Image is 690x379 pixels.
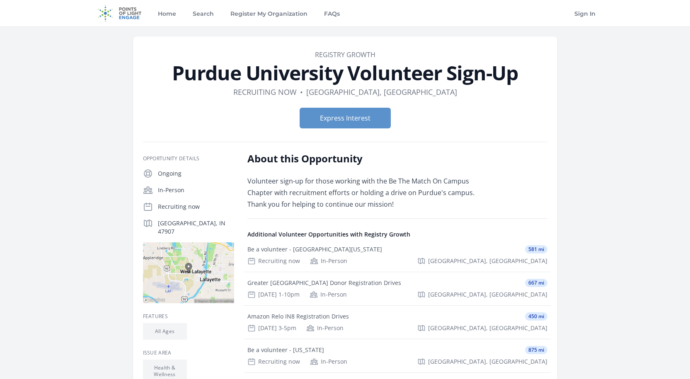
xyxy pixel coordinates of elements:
p: Ongoing [158,169,234,178]
span: 581 mi [525,245,547,253]
p: [GEOGRAPHIC_DATA], IN 47907 [158,219,234,236]
span: 450 mi [525,312,547,321]
dd: [GEOGRAPHIC_DATA], [GEOGRAPHIC_DATA] [306,86,457,98]
span: [GEOGRAPHIC_DATA], [GEOGRAPHIC_DATA] [428,257,547,265]
div: In-Person [310,357,347,366]
div: In-Person [310,257,347,265]
span: 667 mi [525,279,547,287]
li: All Ages [143,323,187,340]
div: Be a volunteer - [US_STATE] [247,346,324,354]
a: Be a volunteer - [US_STATE] 875 mi Recruiting now In-Person [GEOGRAPHIC_DATA], [GEOGRAPHIC_DATA] [244,339,551,372]
div: Recruiting now [247,257,300,265]
h1: Purdue University Volunteer Sign-Up [143,63,547,83]
h2: About this Opportunity [247,152,490,165]
div: Be a volunteer - [GEOGRAPHIC_DATA][US_STATE] [247,245,382,253]
span: [GEOGRAPHIC_DATA], [GEOGRAPHIC_DATA] [428,357,547,366]
div: [DATE] 3-5pm [247,324,296,332]
div: In-Person [306,324,344,332]
a: Registry Growth [315,50,375,59]
span: [GEOGRAPHIC_DATA], [GEOGRAPHIC_DATA] [428,290,547,299]
img: Map [143,242,234,303]
div: [DATE] 1-10pm [247,290,300,299]
p: In-Person [158,186,234,194]
h3: Features [143,313,234,320]
p: Volunteer sign-up for those working with the Be The Match On Campus Chapter with recruitment effo... [247,175,490,210]
button: Express Interest [300,108,391,128]
a: Greater [GEOGRAPHIC_DATA] Donor Registration Drives 667 mi [DATE] 1-10pm In-Person [GEOGRAPHIC_DA... [244,272,551,305]
span: 875 mi [525,346,547,354]
h3: Issue area [143,350,234,356]
div: Greater [GEOGRAPHIC_DATA] Donor Registration Drives [247,279,401,287]
span: [GEOGRAPHIC_DATA], [GEOGRAPHIC_DATA] [428,324,547,332]
h3: Opportunity Details [143,155,234,162]
div: In-Person [310,290,347,299]
h4: Additional Volunteer Opportunities with Registry Growth [247,230,547,239]
div: • [300,86,303,98]
a: Be a volunteer - [GEOGRAPHIC_DATA][US_STATE] 581 mi Recruiting now In-Person [GEOGRAPHIC_DATA], [... [244,239,551,272]
p: Recruiting now [158,203,234,211]
div: Amazon Relo IN8 Registration Drives [247,312,349,321]
a: Amazon Relo IN8 Registration Drives 450 mi [DATE] 3-5pm In-Person [GEOGRAPHIC_DATA], [GEOGRAPHIC_... [244,306,551,339]
dd: Recruiting now [233,86,297,98]
div: Recruiting now [247,357,300,366]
